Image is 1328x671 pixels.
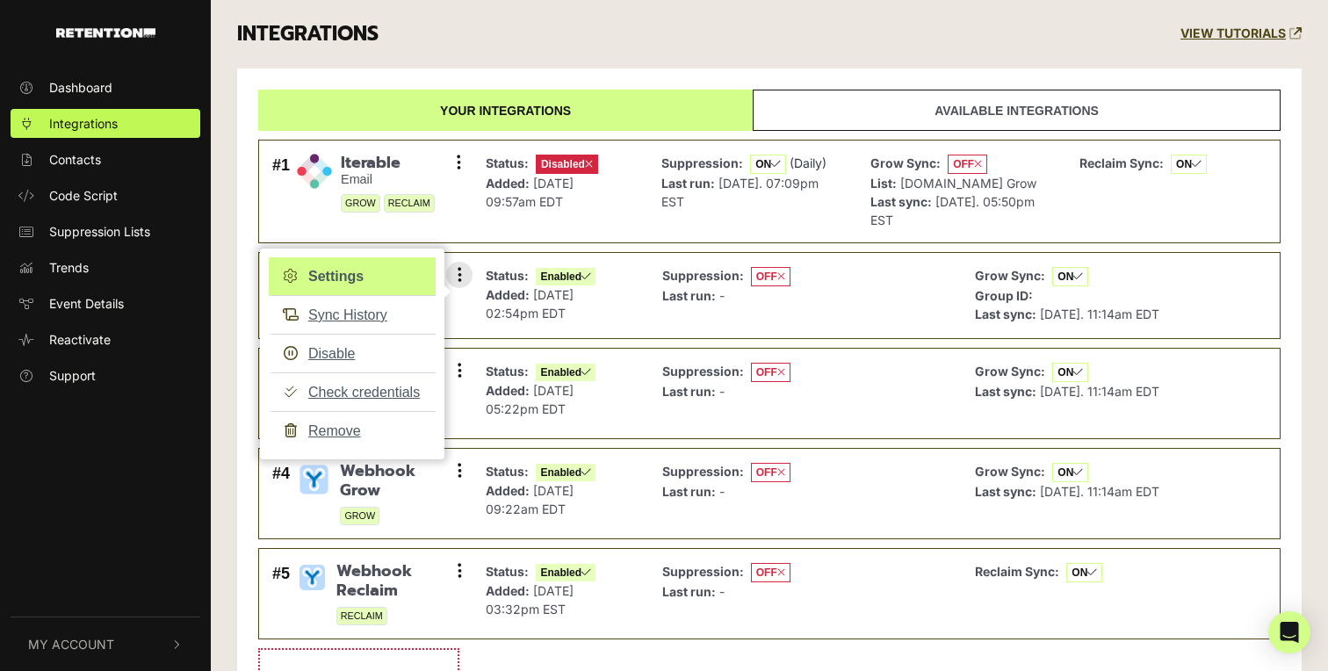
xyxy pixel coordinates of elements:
[975,564,1059,579] strong: Reclaim Sync:
[1066,563,1102,582] span: ON
[11,73,200,102] a: Dashboard
[49,222,150,241] span: Suppression Lists
[269,334,436,373] a: Disable
[719,484,725,499] span: -
[719,384,725,399] span: -
[11,145,200,174] a: Contacts
[486,464,529,479] strong: Status:
[536,155,598,174] span: Disabled
[11,361,200,390] a: Support
[1171,155,1207,174] span: ON
[975,384,1036,399] strong: Last sync:
[269,372,436,412] a: Check credentials
[662,288,716,303] strong: Last run:
[49,258,89,277] span: Trends
[870,194,932,209] strong: Last sync:
[486,287,530,302] strong: Added:
[49,366,96,385] span: Support
[297,462,331,496] img: Webhook Grow
[662,384,716,399] strong: Last run:
[336,607,387,625] span: RECLAIM
[486,287,574,321] span: [DATE] 02:54pm EDT
[536,564,595,581] span: Enabled
[269,295,436,335] a: Sync History
[11,217,200,246] a: Suppression Lists
[341,194,380,213] span: GROW
[56,28,155,38] img: Retention.com
[662,464,744,479] strong: Suppression:
[258,90,753,131] a: Your integrations
[790,155,826,170] span: (Daily)
[536,364,595,381] span: Enabled
[11,325,200,354] a: Reactivate
[1040,307,1159,321] span: [DATE]. 11:14am EDT
[486,176,574,209] span: [DATE] 09:57am EDT
[11,617,200,671] button: My Account
[11,253,200,282] a: Trends
[11,109,200,138] a: Integrations
[237,22,379,47] h3: INTEGRATIONS
[49,150,101,169] span: Contacts
[661,176,715,191] strong: Last run:
[753,90,1281,131] a: Available integrations
[719,584,725,599] span: -
[297,562,328,593] img: Webhook Reclaim
[486,383,530,398] strong: Added:
[975,364,1045,379] strong: Grow Sync:
[751,267,790,286] span: OFF
[340,507,379,525] span: GROW
[384,194,435,213] span: RECLAIM
[340,462,459,500] span: Webhook Grow
[486,176,530,191] strong: Added:
[948,155,987,174] span: OFF
[536,464,595,481] span: Enabled
[49,114,118,133] span: Integrations
[1040,384,1159,399] span: [DATE]. 11:14am EDT
[272,154,290,229] div: #1
[1079,155,1164,170] strong: Reclaim Sync:
[661,155,743,170] strong: Suppression:
[1052,267,1088,286] span: ON
[975,268,1045,283] strong: Grow Sync:
[1052,363,1088,382] span: ON
[49,186,118,205] span: Code Script
[336,562,460,600] span: Webhook Reclaim
[661,176,819,209] span: [DATE]. 07:09pm EST
[269,411,436,451] a: Remove
[1180,26,1302,41] a: VIEW TUTORIALS
[486,564,529,579] strong: Status:
[11,181,200,210] a: Code Script
[751,463,790,482] span: OFF
[486,155,529,170] strong: Status:
[11,289,200,318] a: Event Details
[49,78,112,97] span: Dashboard
[750,155,786,174] span: ON
[870,176,897,191] strong: List:
[297,154,332,189] img: Iterable
[536,268,595,285] span: Enabled
[1268,611,1310,653] div: Open Intercom Messenger
[662,584,716,599] strong: Last run:
[269,257,436,296] a: Settings
[486,364,529,379] strong: Status:
[486,268,529,283] strong: Status:
[662,364,744,379] strong: Suppression:
[28,635,114,653] span: My Account
[662,268,744,283] strong: Suppression:
[975,484,1036,499] strong: Last sync:
[870,155,941,170] strong: Grow Sync:
[870,194,1035,227] span: [DATE]. 05:50pm EST
[751,363,790,382] span: OFF
[975,307,1036,321] strong: Last sync:
[486,483,530,498] strong: Added:
[49,330,111,349] span: Reactivate
[662,564,744,579] strong: Suppression:
[341,154,435,173] span: Iterable
[662,484,716,499] strong: Last run:
[49,294,124,313] span: Event Details
[341,172,435,187] small: Email
[900,176,1036,191] span: [DOMAIN_NAME] Grow
[1052,463,1088,482] span: ON
[1040,484,1159,499] span: [DATE]. 11:14am EDT
[486,583,530,598] strong: Added:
